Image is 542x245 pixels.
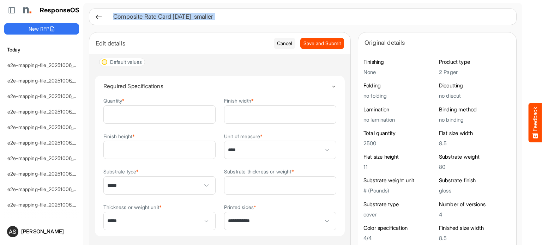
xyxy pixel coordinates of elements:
a: e2e-mapping-file_20251006_151130 [7,155,87,161]
div: Original details [365,38,510,48]
button: Cancel [274,38,295,49]
summary: Toggle content [103,76,336,96]
h5: no lamination [363,117,435,123]
h5: 8.5 [439,235,511,241]
label: Unit of measure [224,134,263,139]
h5: cover [363,212,435,218]
label: Quantity [103,98,125,103]
h5: None [363,69,435,75]
a: e2e-mapping-file_20251006_141450 [7,202,89,208]
h5: 4/4 [363,235,435,241]
h5: 2500 [363,140,435,146]
h5: no folding [363,93,435,99]
h5: 8.5 [439,140,511,146]
h6: Number of versions [439,201,511,208]
a: e2e-mapping-file_20251006_152733 [7,78,89,84]
a: e2e-mapping-file_20251006_152957 [7,62,89,68]
label: Thickness or weight unit [103,204,162,210]
h5: 80 [439,164,511,170]
h6: Binding method [439,106,511,113]
label: Finish height [103,134,135,139]
a: e2e-mapping-file_20251006_145931 [7,171,88,177]
h6: Substrate weight unit [363,177,435,184]
h6: Color specification [363,225,435,232]
h5: # (Pounds) [363,188,435,194]
button: New RFP [4,23,79,35]
h6: Finished size width [439,225,511,232]
h6: Flat size width [439,130,511,137]
h6: Substrate finish [439,177,511,184]
img: Northell [19,3,34,17]
a: e2e-mapping-file_20251006_151326 [7,124,88,130]
h5: 4 [439,212,511,218]
h6: Substrate weight [439,153,511,160]
h5: 2 Pager [439,69,511,75]
label: Substrate type [103,169,139,174]
h6: Flat size height [363,153,435,160]
h6: Today [4,46,79,54]
a: e2e-mapping-file_20251006_151344 [7,109,89,115]
h6: Substrate type [363,201,435,208]
h5: 11 [363,164,435,170]
label: Printed sides [224,204,256,210]
h5: no binding [439,117,511,123]
h5: no diecut [439,93,511,99]
label: Substrate thickness or weight [224,169,294,174]
h5: gloss [439,188,511,194]
span: Save and Submit [303,39,341,47]
label: Finish width [224,98,254,103]
a: e2e-mapping-file_20251006_151233 [7,140,88,146]
h6: Finishing [363,59,435,66]
div: Default values [110,60,142,65]
div: Edit details [96,38,269,48]
h6: Total quantity [363,130,435,137]
button: Feedback [529,103,542,142]
a: e2e-mapping-file_20251006_141532 [7,186,88,192]
h6: Folding [363,82,435,89]
h1: ResponseOS [40,7,80,14]
h4: Required Specifications [103,83,331,89]
button: Save and Submit Progress [300,38,344,49]
a: e2e-mapping-file_20251006_151638 [7,93,88,99]
span: AS [9,229,16,234]
h6: Lamination [363,106,435,113]
div: [PERSON_NAME] [21,229,76,234]
h6: Diecutting [439,82,511,89]
h6: Composite Rate Card [DATE]_smaller [113,14,505,20]
h6: Product type [439,59,511,66]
